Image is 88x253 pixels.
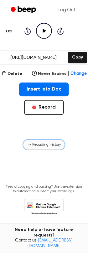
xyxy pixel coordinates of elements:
[51,2,82,17] a: Log Out
[4,238,84,249] span: Contact us
[26,70,28,78] span: |
[70,71,87,77] span: Change
[5,26,14,37] button: 1.0x
[24,100,64,115] button: Record
[1,71,22,77] button: Delete
[5,185,83,194] p: Tired of copying and pasting? Use the extension to automatically insert your recordings.
[32,71,87,77] button: Never Expires|Change
[68,71,69,77] span: |
[23,140,65,150] button: Recording History
[32,142,60,148] span: Recording History
[6,4,42,16] a: Beep
[68,52,87,63] button: Copy
[28,239,73,249] a: [EMAIL_ADDRESS][DOMAIN_NAME]
[19,83,69,96] button: Insert into Doc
